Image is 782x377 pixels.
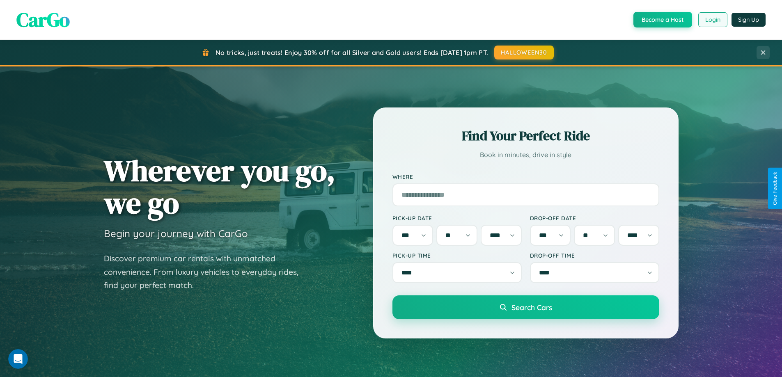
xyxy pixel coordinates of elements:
[633,12,692,27] button: Become a Host
[104,154,335,219] h1: Wherever you go, we go
[216,48,488,57] span: No tricks, just treats! Enjoy 30% off for all Silver and Gold users! Ends [DATE] 1pm PT.
[698,12,727,27] button: Login
[8,349,28,369] iframe: Intercom live chat
[392,215,522,222] label: Pick-up Date
[511,303,552,312] span: Search Cars
[772,172,778,205] div: Give Feedback
[104,252,309,292] p: Discover premium car rentals with unmatched convenience. From luxury vehicles to everyday rides, ...
[392,295,659,319] button: Search Cars
[392,127,659,145] h2: Find Your Perfect Ride
[16,6,70,33] span: CarGo
[732,13,766,27] button: Sign Up
[104,227,248,240] h3: Begin your journey with CarGo
[494,46,554,59] button: HALLOWEEN30
[392,149,659,161] p: Book in minutes, drive in style
[392,252,522,259] label: Pick-up Time
[392,173,659,180] label: Where
[530,215,659,222] label: Drop-off Date
[530,252,659,259] label: Drop-off Time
